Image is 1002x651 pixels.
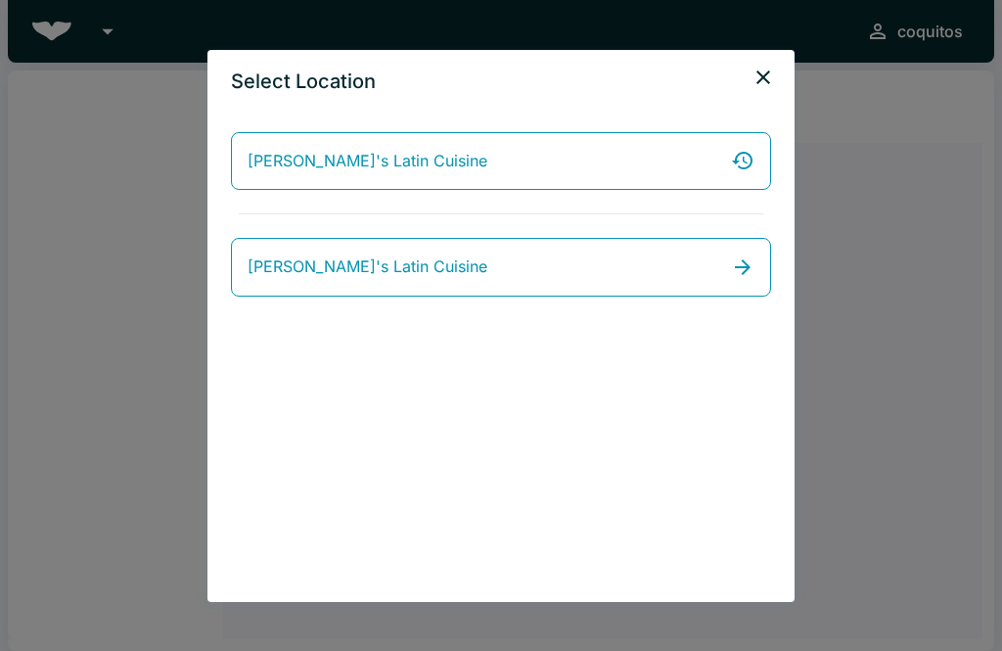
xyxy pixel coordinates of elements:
h2: Select Location [207,50,399,113]
button: close [744,58,783,97]
span: [PERSON_NAME]'s Latin Cuisine [248,255,487,280]
a: [PERSON_NAME]'s Latin Cuisine [231,132,771,191]
a: [PERSON_NAME]'s Latin Cuisine [231,238,771,297]
span: [PERSON_NAME]'s Latin Cuisine [248,149,487,174]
